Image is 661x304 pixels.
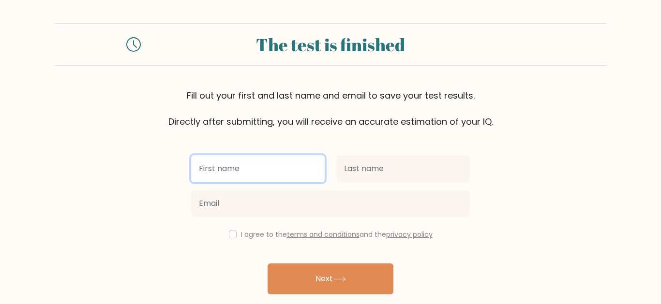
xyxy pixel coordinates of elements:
[55,89,606,128] div: Fill out your first and last name and email to save your test results. Directly after submitting,...
[336,155,470,182] input: Last name
[191,190,470,217] input: Email
[191,155,325,182] input: First name
[386,230,433,239] a: privacy policy
[287,230,360,239] a: terms and conditions
[152,31,509,58] div: The test is finished
[241,230,433,239] label: I agree to the and the
[268,263,393,294] button: Next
